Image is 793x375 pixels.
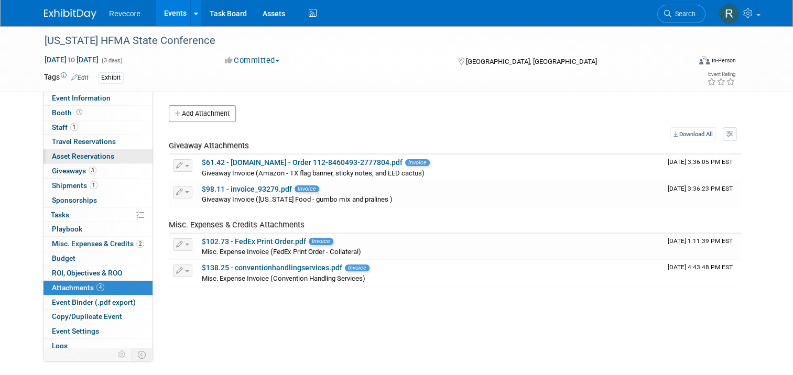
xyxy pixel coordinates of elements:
span: 1 [90,181,97,189]
span: Misc. Expense Invoice (Convention Handling Services) [202,274,365,282]
div: [US_STATE] HFMA State Conference [41,31,677,50]
span: Invoice [295,185,319,192]
span: Event Binder (.pdf export) [52,298,136,306]
span: Misc. Expenses & Credits Attachments [169,220,305,229]
a: Booth [44,106,153,120]
span: (3 days) [101,57,123,64]
div: Exhibit [98,72,124,83]
span: [DATE] [DATE] [44,55,99,64]
span: Invoice [309,238,333,245]
span: Sponsorships [52,196,97,204]
a: Staff1 [44,120,153,135]
a: Event Information [44,91,153,105]
img: Rachael Sires [719,4,739,24]
span: Upload Timestamp [668,237,733,245]
a: Misc. Expenses & Credits2 [44,237,153,251]
a: Search [657,5,705,23]
span: Event Information [52,94,111,102]
span: to [67,56,77,64]
span: Tasks [51,211,69,219]
a: $61.42 - [DOMAIN_NAME] - Order 112-8460493-2777804.pdf [202,158,403,167]
span: Upload Timestamp [668,158,733,166]
img: ExhibitDay [44,9,96,19]
span: ROI, Objectives & ROO [52,269,122,277]
a: Copy/Duplicate Event [44,310,153,324]
span: Travel Reservations [52,137,116,146]
a: $102.73 - FedEx Print Order.pdf [202,237,306,246]
span: Copy/Duplicate Event [52,312,122,321]
span: Shipments [52,181,97,190]
span: Giveaway Attachments [169,141,249,150]
a: Download All [670,127,716,141]
span: Giveaway Invoice (Amazon - TX flag banner, sticky notes, and LED cactus) [202,169,425,177]
span: Logs [52,341,68,350]
img: Format-Inperson.png [699,56,710,64]
span: Asset Reservations [52,152,114,160]
button: Committed [221,55,284,66]
a: Logs [44,339,153,353]
span: Misc. Expense Invoice (FedEx Print Order - Collateral) [202,248,361,256]
span: Attachments [52,283,104,292]
a: ROI, Objectives & ROO [44,266,153,280]
span: Playbook [52,225,82,233]
span: Booth not reserved yet [74,108,84,116]
span: Budget [52,254,75,262]
button: Add Attachment [169,105,236,122]
span: Upload Timestamp [668,185,733,192]
td: Toggle Event Tabs [132,348,153,361]
a: Shipments1 [44,179,153,193]
a: $98.11 - invoice_93279.pdf [202,185,292,193]
a: Tasks [44,208,153,222]
a: Playbook [44,222,153,236]
span: Misc. Expenses & Credits [52,239,144,248]
span: [GEOGRAPHIC_DATA], [GEOGRAPHIC_DATA] [466,58,597,65]
a: Giveaways3 [44,164,153,178]
span: Giveaways [52,167,96,175]
span: Booth [52,108,84,117]
a: Event Settings [44,324,153,338]
span: Search [671,10,696,18]
td: Upload Timestamp [664,155,741,181]
td: Upload Timestamp [664,234,741,260]
div: Event Format [634,54,736,70]
td: Upload Timestamp [664,181,741,207]
a: Sponsorships [44,193,153,207]
span: 4 [96,283,104,291]
span: Event Settings [52,327,99,335]
span: 3 [89,167,96,174]
a: Attachments4 [44,281,153,295]
td: Upload Timestamp [664,260,741,286]
a: Budget [44,251,153,266]
span: Giveaway Invoice ([US_STATE] Food - gumbo mix and pralines ) [202,195,393,203]
span: Upload Timestamp [668,263,733,271]
a: Travel Reservations [44,135,153,149]
a: $138.25 - conventionhandlingservices.pdf [202,263,342,272]
span: Invoice [345,264,370,271]
span: Revecore [109,9,140,18]
span: Invoice [405,159,430,166]
a: Asset Reservations [44,149,153,163]
a: Edit [71,74,89,81]
div: Event Rating [707,72,735,77]
a: Event Binder (.pdf export) [44,295,153,310]
span: 2 [136,240,144,248]
td: Tags [44,72,89,84]
div: In-Person [711,57,736,64]
span: Staff [52,123,78,131]
td: Personalize Event Tab Strip [113,348,132,361]
span: 1 [70,123,78,131]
